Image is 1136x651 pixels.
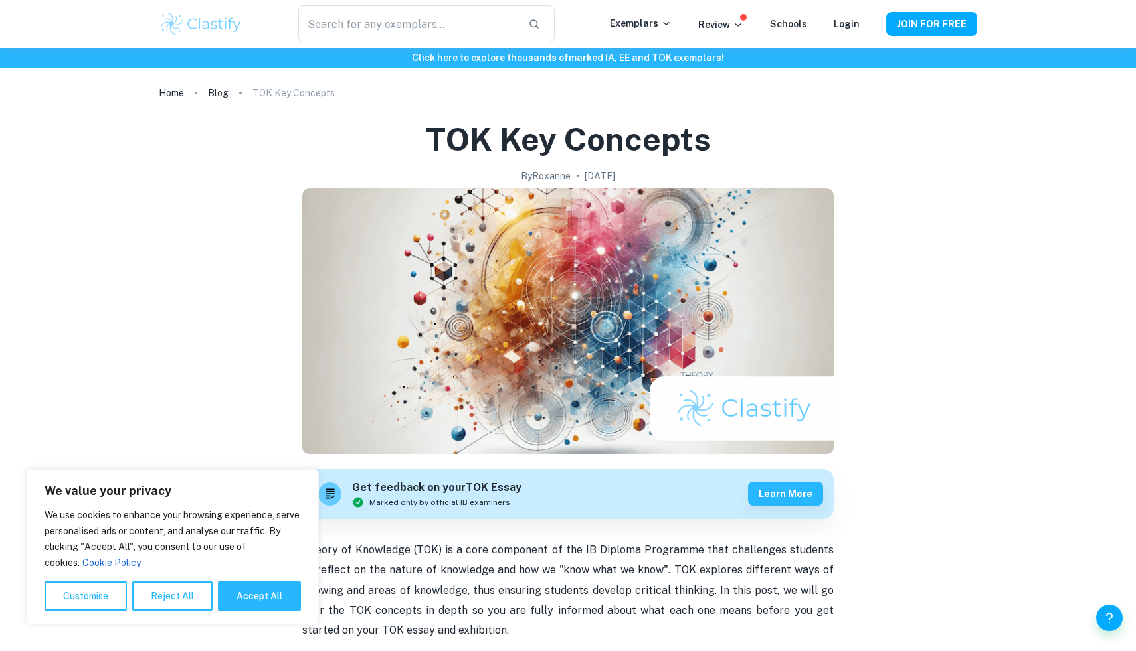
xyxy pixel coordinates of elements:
button: Reject All [132,581,213,611]
p: Exemplars [610,16,672,31]
a: Home [159,84,184,102]
img: TOK Key Concepts cover image [302,188,834,454]
h6: Get feedback on your TOK Essay [352,480,521,496]
button: Accept All [218,581,301,611]
button: JOIN FOR FREE [886,12,977,36]
h1: TOK Key Concepts [426,118,711,161]
a: Blog [208,84,229,102]
a: Cookie Policy [82,557,142,569]
h6: Click here to explore thousands of marked IA, EE and TOK exemplars ! [3,50,1133,65]
p: Theory of Knowledge (TOK) is a core component of the IB Diploma Programme that challenges student... [302,540,834,641]
button: Learn more [748,482,823,506]
h2: [DATE] [585,169,615,183]
p: Review [698,17,743,32]
span: Marked only by official IB examiners [369,496,510,508]
a: Schools [770,19,807,29]
button: Help and Feedback [1096,605,1123,631]
input: Search for any exemplars... [298,5,518,42]
button: Customise [45,581,127,611]
p: We value your privacy [45,483,301,499]
a: Login [834,19,860,29]
p: • [576,169,579,183]
img: Clastify logo [159,11,243,37]
p: We use cookies to enhance your browsing experience, serve personalised ads or content, and analys... [45,507,301,571]
h2: By Roxanne [521,169,571,183]
a: Get feedback on yourTOK EssayMarked only by official IB examinersLearn more [302,469,834,519]
div: We value your privacy [27,469,319,624]
p: TOK Key Concepts [252,86,335,100]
